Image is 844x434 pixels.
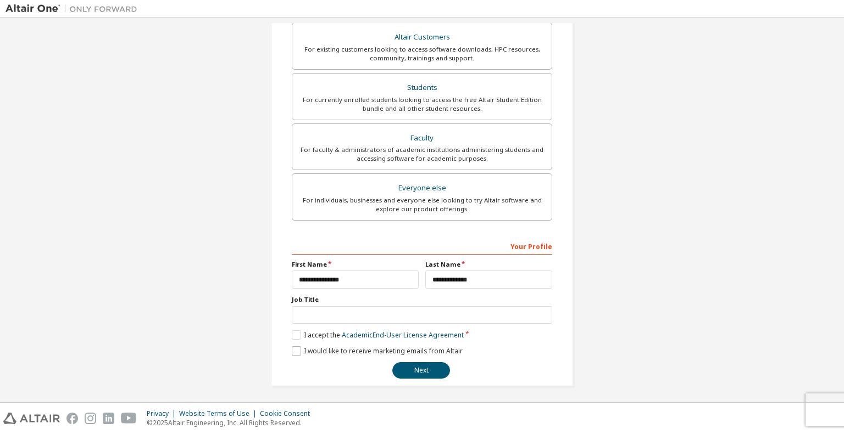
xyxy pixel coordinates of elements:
button: Next [392,362,450,379]
div: For existing customers looking to access software downloads, HPC resources, community, trainings ... [299,45,545,63]
div: Your Profile [292,237,552,255]
label: First Name [292,260,419,269]
img: Altair One [5,3,143,14]
label: Job Title [292,295,552,304]
img: altair_logo.svg [3,413,60,424]
div: Altair Customers [299,30,545,45]
label: I accept the [292,330,464,340]
a: Academic End-User License Agreement [342,330,464,340]
div: Students [299,80,545,95]
div: Everyone else [299,181,545,196]
div: For individuals, businesses and everyone else looking to try Altair software and explore our prod... [299,196,545,213]
img: facebook.svg [66,413,78,424]
div: Faculty [299,131,545,146]
label: I would like to receive marketing emails from Altair [292,346,463,356]
div: Website Terms of Use [179,409,260,418]
img: linkedin.svg [103,413,114,424]
div: For currently enrolled students looking to access the free Altair Student Edition bundle and all ... [299,95,545,113]
div: Privacy [147,409,179,418]
p: © 2025 Altair Engineering, Inc. All Rights Reserved. [147,418,316,427]
img: instagram.svg [85,413,96,424]
div: For faculty & administrators of academic institutions administering students and accessing softwa... [299,145,545,163]
img: youtube.svg [121,413,137,424]
label: Last Name [425,260,552,269]
div: Cookie Consent [260,409,316,418]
